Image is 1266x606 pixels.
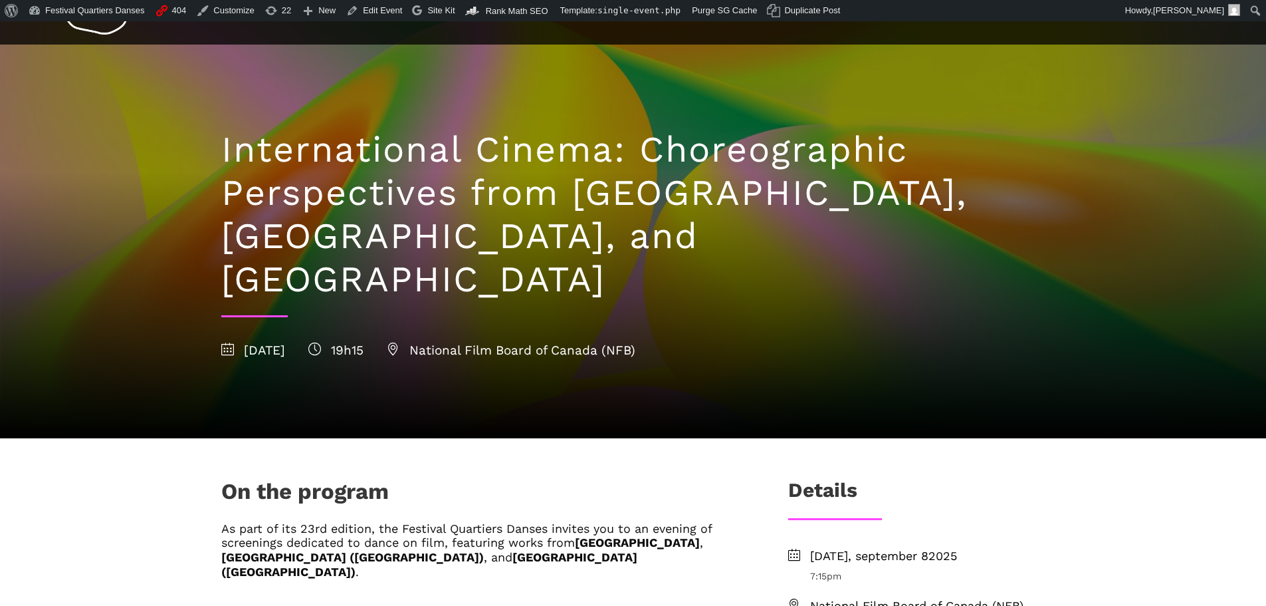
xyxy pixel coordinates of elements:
span: Rank Math SEO [486,6,548,16]
strong: [GEOGRAPHIC_DATA] ([GEOGRAPHIC_DATA]) [221,550,484,564]
span: [DATE], september 82025 [810,547,1045,566]
span: single-event.php [597,5,681,15]
h1: On the program [221,478,389,512]
h3: Details [788,478,857,512]
span: 7:15pm [810,569,1045,583]
strong: [GEOGRAPHIC_DATA] ([GEOGRAPHIC_DATA]) [221,550,637,579]
span: 19h15 [308,343,364,358]
h6: As part of its 23rd edition, the Festival Quartiers Danses invites you to an evening of screening... [221,522,745,579]
strong: [GEOGRAPHIC_DATA] [575,535,700,549]
h1: International Cinema: Choreographic Perspectives from [GEOGRAPHIC_DATA], [GEOGRAPHIC_DATA], and [... [221,128,1045,301]
span: [DATE] [221,343,285,358]
span: [PERSON_NAME] [1153,5,1224,15]
span: Site Kit [427,5,455,15]
span: National Film Board of Canada (NFB) [387,343,635,358]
